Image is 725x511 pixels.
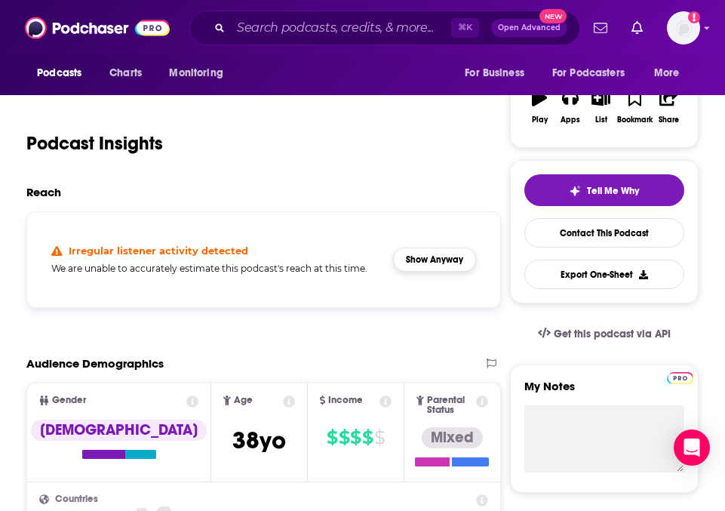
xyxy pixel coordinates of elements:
span: $ [374,426,385,450]
img: Podchaser Pro [667,372,693,384]
button: Share [653,79,684,134]
div: Search podcasts, credits, & more... [189,11,580,45]
button: Play [524,79,555,134]
span: Age [234,396,253,405]
span: $ [327,426,337,450]
button: tell me why sparkleTell Me Why [524,174,684,206]
h5: We are unable to accurately estimate this podcast's reach at this time. [51,263,381,274]
h2: Audience Demographics [26,356,164,371]
span: Parental Status [427,396,474,415]
div: Open Intercom Messenger [674,429,710,466]
div: [DEMOGRAPHIC_DATA] [31,420,207,441]
button: open menu [644,59,699,88]
a: Contact This Podcast [524,218,684,248]
img: Podchaser - Follow, Share and Rate Podcasts [25,14,170,42]
a: Pro website [667,370,693,384]
span: ⌘ K [451,18,479,38]
svg: Add a profile image [688,11,700,23]
span: For Business [465,63,524,84]
span: More [654,63,680,84]
span: Gender [52,396,86,405]
span: Monitoring [169,63,223,84]
span: Countries [55,494,98,504]
img: tell me why sparkle [569,185,581,197]
button: Open AdvancedNew [491,19,567,37]
h2: Reach [26,185,61,199]
button: open menu [158,59,242,88]
div: Apps [561,115,580,125]
img: User Profile [667,11,700,45]
a: Show notifications dropdown [625,15,649,41]
div: Play [532,115,548,125]
span: Get this podcast via API [554,328,671,340]
span: Podcasts [37,63,81,84]
button: open menu [454,59,543,88]
span: For Podcasters [552,63,625,84]
button: open menu [542,59,647,88]
div: Mixed [422,427,483,448]
button: Export One-Sheet [524,260,684,289]
span: Open Advanced [498,24,561,32]
button: Bookmark [616,79,653,134]
span: $ [350,426,361,450]
button: open menu [26,59,101,88]
h1: Podcast Insights [26,132,163,155]
button: Apps [555,79,586,134]
span: 38 yo [232,426,286,455]
span: Logged in as megcassidy [667,11,700,45]
button: Show profile menu [667,11,700,45]
span: Income [328,396,363,405]
div: Bookmark [617,115,653,125]
span: New [539,9,567,23]
h4: Irregular listener activity detected [69,245,248,257]
label: My Notes [524,379,684,405]
span: $ [339,426,349,450]
a: Charts [100,59,151,88]
span: $ [362,426,373,450]
div: Share [659,115,679,125]
button: List [585,79,616,134]
span: Charts [109,63,142,84]
span: Tell Me Why [587,185,639,197]
div: List [595,115,607,125]
a: Show notifications dropdown [588,15,613,41]
a: Get this podcast via API [526,316,683,352]
input: Search podcasts, credits, & more... [231,16,451,40]
button: Show Anyway [393,248,476,272]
